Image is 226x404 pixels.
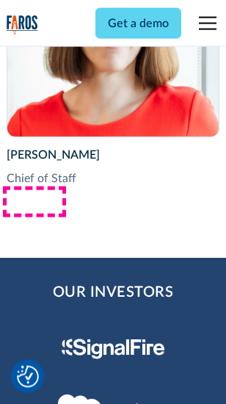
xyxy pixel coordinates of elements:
a: Get a demo [95,8,181,39]
img: Revisit consent button [17,366,39,388]
div: Chief of Staff [7,170,219,187]
img: Logo of the analytics and reporting company Faros. [7,15,38,36]
button: Cookie Settings [17,366,39,388]
h2: Our Investors [53,281,174,303]
div: [PERSON_NAME] [7,146,219,164]
div: menu [190,6,219,41]
img: Signal Fire Logo [62,339,165,359]
a: home [7,15,38,36]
